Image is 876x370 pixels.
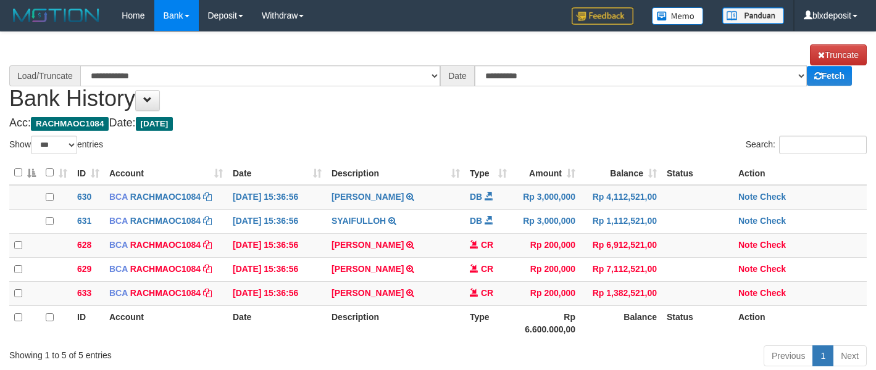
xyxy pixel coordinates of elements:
a: [PERSON_NAME] [332,240,404,250]
td: Rp 7,112,521,00 [580,257,662,281]
img: MOTION_logo.png [9,6,103,25]
img: Button%20Memo.svg [652,7,704,25]
th: Type: activate to sort column ascending [465,161,512,185]
span: DB [470,216,482,226]
th: : activate to sort column ascending [41,161,72,185]
a: Check [760,216,786,226]
th: ID [72,305,104,340]
h4: Acc: Date: [9,117,867,129]
a: Note [738,216,757,226]
td: [DATE] 15:36:56 [228,185,327,210]
a: 1 [812,345,833,366]
td: Rp 200,000 [512,281,580,305]
td: Rp 200,000 [512,233,580,257]
a: Truncate [810,44,867,65]
th: Description [327,305,465,340]
a: Note [738,192,757,202]
div: Load/Truncate [9,65,80,86]
span: 628 [77,240,91,250]
select: Showentries [31,136,77,154]
label: Search: [746,136,867,154]
th: Type [465,305,512,340]
td: [DATE] 15:36:56 [228,281,327,305]
span: 631 [77,216,91,226]
a: RACHMAOC1084 [130,264,201,274]
th: Status [662,305,733,340]
a: Check [760,240,786,250]
a: [PERSON_NAME] [332,192,404,202]
a: RACHMAOC1084 [130,288,201,298]
a: Copy RACHMAOC1084 to clipboard [203,240,212,250]
a: Check [760,288,786,298]
a: Previous [764,345,813,366]
td: Rp 1,112,521,00 [580,209,662,233]
a: Copy RACHMAOC1084 to clipboard [203,216,212,226]
td: Rp 6,912,521,00 [580,233,662,257]
a: Note [738,288,757,298]
a: RACHMAOC1084 [130,240,201,250]
img: panduan.png [722,7,784,24]
a: Copy RACHMAOC1084 to clipboard [203,264,212,274]
th: Account [104,305,228,340]
td: Rp 4,112,521,00 [580,185,662,210]
label: Show entries [9,136,103,154]
td: Rp 3,000,000 [512,185,580,210]
td: [DATE] 15:36:56 [228,209,327,233]
th: Account: activate to sort column ascending [104,161,228,185]
a: Copy RACHMAOC1084 to clipboard [203,192,212,202]
th: Action [733,305,867,340]
img: Feedback.jpg [572,7,633,25]
a: [PERSON_NAME] [332,288,404,298]
a: Fetch [807,66,852,86]
td: Rp 1,382,521,00 [580,281,662,305]
th: Balance [580,305,662,340]
a: RACHMAOC1084 [130,192,201,202]
a: [PERSON_NAME] [332,264,404,274]
th: Rp 6.600.000,00 [512,305,580,340]
a: SYAIFULLOH [332,216,386,226]
span: CR [481,264,493,274]
a: Next [833,345,867,366]
span: BCA [109,288,128,298]
td: Rp 3,000,000 [512,209,580,233]
span: CR [481,288,493,298]
span: [DATE] [136,117,173,131]
th: Amount: activate to sort column ascending [512,161,580,185]
div: Showing 1 to 5 of 5 entries [9,344,356,361]
th: Action [733,161,867,185]
span: 629 [77,264,91,274]
a: Note [738,240,757,250]
div: Date [440,65,475,86]
span: BCA [109,192,128,202]
th: Balance: activate to sort column ascending [580,161,662,185]
a: Copy RACHMAOC1084 to clipboard [203,288,212,298]
a: RACHMAOC1084 [130,216,201,226]
span: BCA [109,264,128,274]
span: 630 [77,192,91,202]
span: CR [481,240,493,250]
span: RACHMAOC1084 [31,117,109,131]
span: DB [470,192,482,202]
td: Rp 200,000 [512,257,580,281]
th: ID: activate to sort column ascending [72,161,104,185]
th: Date [228,305,327,340]
span: BCA [109,240,128,250]
span: BCA [109,216,128,226]
td: [DATE] 15:36:56 [228,257,327,281]
a: Check [760,192,786,202]
h1: Bank History [9,44,867,111]
a: Note [738,264,757,274]
td: [DATE] 15:36:56 [228,233,327,257]
th: : activate to sort column descending [9,161,41,185]
span: 633 [77,288,91,298]
a: Check [760,264,786,274]
th: Status [662,161,733,185]
th: Date: activate to sort column ascending [228,161,327,185]
th: Description: activate to sort column ascending [327,161,465,185]
input: Search: [779,136,867,154]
